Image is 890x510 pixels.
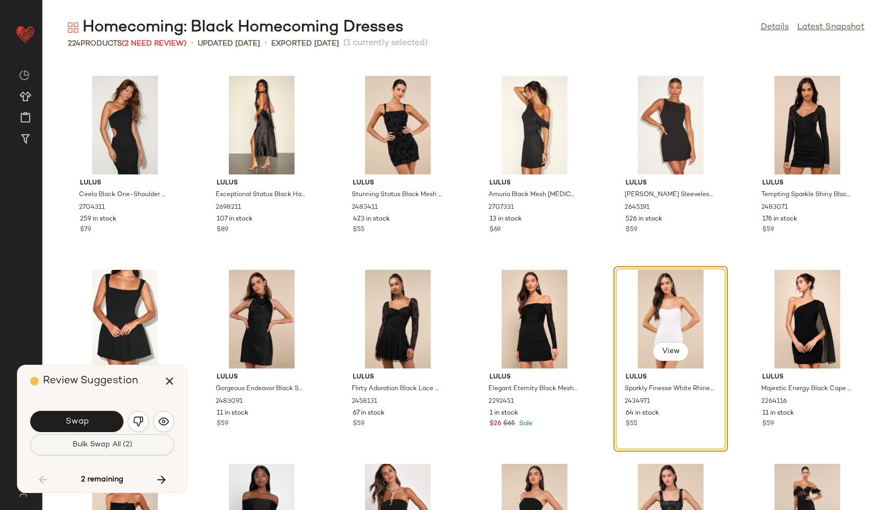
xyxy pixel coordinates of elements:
[625,384,715,394] span: Sparkly Finesse White Rhinestone Strapless Bustier Mini Dress
[761,397,787,407] span: 2264116
[72,270,179,368] img: 2576291_2_01_hero_Retakes_2025-07-30.jpg
[617,270,724,368] img: 11853641_2434971.jpg
[754,270,861,368] img: 10988201_2264116.jpg
[489,409,518,418] span: 1 in stock
[762,179,852,188] span: Lulus
[761,384,851,394] span: Majestic Energy Black Cape Sleeve One-Shoulder Mini Dress
[661,347,679,356] span: View
[68,22,78,33] img: svg%3e
[352,190,442,200] span: Stunning Status Black Mesh Velvet Burnout Bustier Mini Dress
[217,419,228,429] span: $59
[216,397,243,407] span: 2483091
[626,179,716,188] span: Lulus
[198,38,260,49] p: updated [DATE]
[625,397,650,407] span: 2434971
[264,37,267,50] span: •
[652,342,688,361] button: View
[19,70,30,81] img: svg%3e
[80,215,117,224] span: 259 in stock
[353,373,443,382] span: Lulus
[625,203,649,213] span: 2645191
[133,416,144,427] img: svg%3e
[488,384,578,394] span: Elegant Eternity Black Mesh Ruched Off-the-Shoulder Mini Dress
[208,76,315,174] img: 2698211_02_fullbody_2025-07-14.jpg
[762,225,774,235] span: $59
[352,384,442,394] span: Flirty Adoration Black Lace Long Sleeve Seamed Mini Dress
[353,215,390,224] span: 423 in stock
[761,203,788,213] span: 2483071
[503,419,515,429] span: $65
[217,215,253,224] span: 107 in stock
[352,397,377,407] span: 2458131
[762,215,797,224] span: 176 in stock
[517,420,532,427] span: Sale
[79,203,105,213] span: 2704311
[344,270,451,368] img: 11869241_2458131.jpg
[13,489,33,497] img: svg%3e
[80,179,170,188] span: Lulus
[761,21,789,34] a: Details
[344,76,451,174] img: 11977161_2483411.jpg
[271,38,339,49] p: Exported [DATE]
[81,475,123,485] span: 2 remaining
[353,409,385,418] span: 67 in stock
[617,76,724,174] img: 12726481_2645191.jpg
[80,225,91,235] span: $79
[489,373,580,382] span: Lulus
[353,179,443,188] span: Lulus
[762,373,852,382] span: Lulus
[216,203,241,213] span: 2698211
[489,225,501,235] span: $69
[626,215,662,224] span: 526 in stock
[488,397,514,407] span: 2292451
[343,37,428,50] span: (1 currently selected)
[216,190,306,200] span: Exceptional Status Black Halter Backless Slip Midi Dress
[68,40,81,48] span: 224
[481,76,588,174] img: 2707331_01_hero_2025-07-11.jpg
[626,225,637,235] span: $59
[352,203,378,213] span: 2483411
[754,76,861,174] img: 12011741_2483071.jpg
[762,409,794,418] span: 11 in stock
[488,203,514,213] span: 2707331
[30,411,123,432] button: Swap
[217,409,248,418] span: 11 in stock
[489,215,522,224] span: 13 in stock
[72,441,132,449] span: Bulk Swap All (2)
[79,190,169,200] span: Ceela Black One-Shoulder Cutout Bodycon Midi Dress
[762,419,774,429] span: $59
[68,17,404,38] div: Homecoming: Black Homecoming Dresses
[216,384,306,394] span: Gorgeous Endeavor Black Satin Halter Mini Slip Dress
[208,270,315,368] img: 11941681_2483091.jpg
[353,225,364,235] span: $55
[761,190,851,200] span: Tempting Sparkle Shiny Black Mesh Ruched Long Sleeve Mini Dress
[191,37,193,50] span: •
[15,23,36,45] img: heart_red.DM2ytmEG.svg
[122,40,186,48] span: (2 Need Review)
[65,417,88,427] span: Swap
[797,21,865,34] a: Latest Snapshot
[481,270,588,368] img: 11089881_2292451.jpg
[489,179,580,188] span: Lulus
[68,38,186,49] div: Products
[158,416,169,427] img: svg%3e
[217,373,307,382] span: Lulus
[30,434,174,455] button: Bulk Swap All (2)
[217,179,307,188] span: Lulus
[43,375,138,386] span: Review Suggestion
[353,419,364,429] span: $59
[488,190,578,200] span: Amuria Black Mesh [MEDICAL_DATA] Mini Dress
[625,190,715,200] span: [PERSON_NAME] Sleeveless Boat Neck Mini Dress
[489,419,501,429] span: $26
[72,76,179,174] img: 2704311_03_detail_2025-07-23.jpg
[217,225,228,235] span: $89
